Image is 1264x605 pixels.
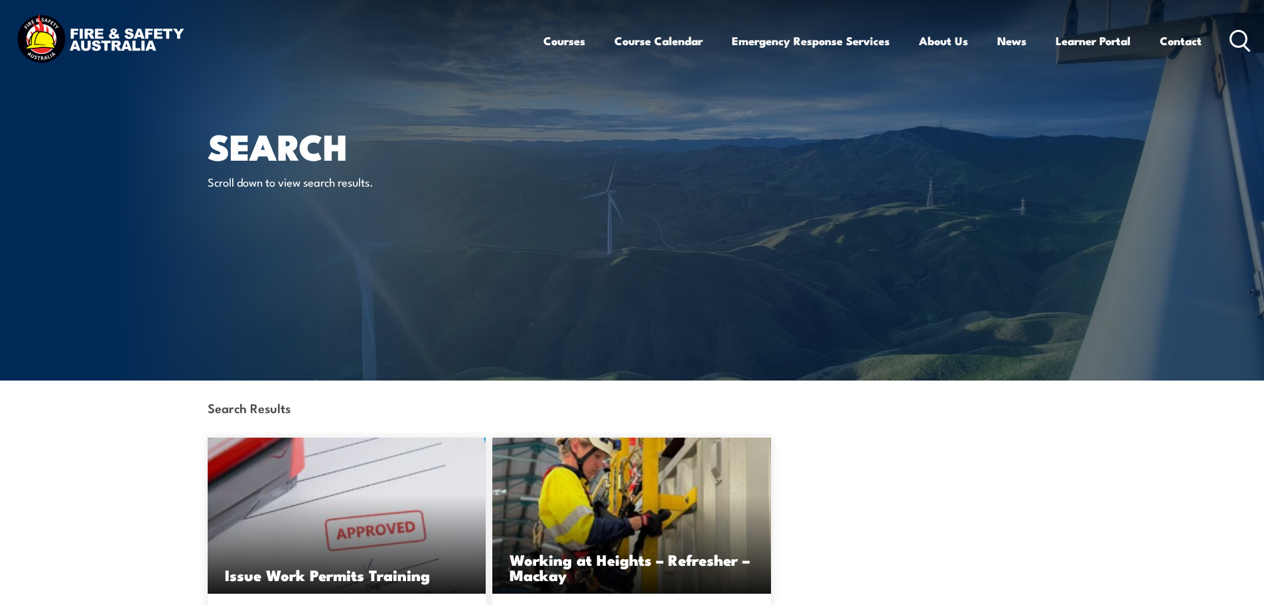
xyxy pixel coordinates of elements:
a: Working at Heights – Refresher – Mackay [492,438,771,594]
a: Course Calendar [614,23,703,58]
a: Issue Work Permits Training [208,438,486,594]
a: About Us [919,23,968,58]
h3: Working at Heights – Refresher – Mackay [510,552,754,582]
p: Scroll down to view search results. [208,174,450,189]
a: Learner Portal [1056,23,1131,58]
a: Emergency Response Services [732,23,890,58]
a: Courses [543,23,585,58]
a: News [997,23,1026,58]
h1: Search [208,130,535,161]
img: Work Safely at Heights Training (1) [492,438,771,594]
h3: Issue Work Permits Training [225,567,469,582]
strong: Search Results [208,398,291,416]
a: Contact [1160,23,1202,58]
img: Issue Work Permits [208,438,486,594]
